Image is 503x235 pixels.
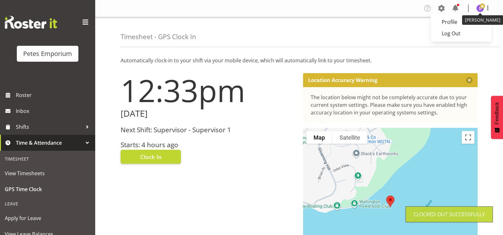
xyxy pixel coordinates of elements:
[332,131,367,144] button: Show satellite imagery
[414,211,485,218] div: Clocked out Successfully
[2,197,94,210] div: Leave
[2,181,94,197] a: GPS Time Clock
[494,102,500,124] span: Feedback
[431,28,492,39] a: Log Out
[5,184,90,194] span: GPS Time Clock
[121,57,478,64] p: Automatically clock-in to your shift via your mobile device, which will automatically link to you...
[306,131,332,144] button: Show street map
[2,165,94,181] a: View Timesheets
[491,96,503,139] button: Feedback - Show survey
[5,16,57,29] img: Rosterit website logo
[16,106,92,116] span: Inbox
[2,210,94,226] a: Apply for Leave
[2,152,94,165] div: Timesheet
[5,213,90,223] span: Apply for Leave
[466,77,473,83] button: Close message
[476,4,484,12] img: janelle-jonkers702.jpg
[308,77,377,83] p: Location Accuracy Warning
[121,109,295,119] h2: [DATE]
[16,122,83,132] span: Shifts
[23,49,72,59] div: Petes Emporium
[140,153,162,161] span: Clock In
[121,141,295,149] h3: Starts: 4 hours ago
[431,16,492,28] a: Profile
[16,138,83,148] span: Time & Attendance
[121,150,181,164] button: Clock In
[311,93,470,116] div: The location below might not be completely accurate due to your current system settings. Please m...
[5,169,90,178] span: View Timesheets
[121,73,295,107] h1: 12:33pm
[121,126,295,134] h3: Next Shift: Supervisor - Supervisor 1
[16,90,92,100] span: Roster
[121,33,196,40] h4: Timesheet - GPS Clock In
[462,131,474,144] button: Toggle fullscreen view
